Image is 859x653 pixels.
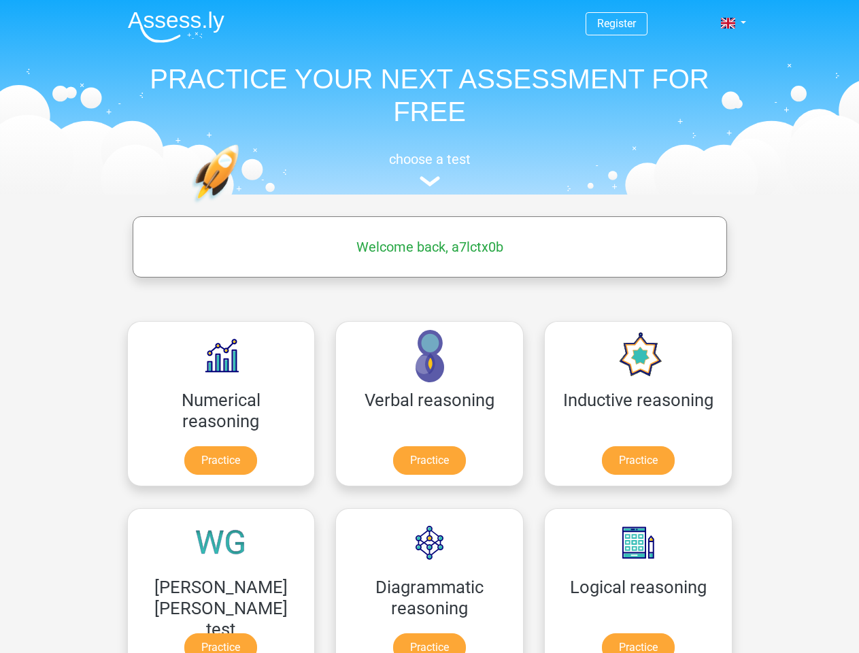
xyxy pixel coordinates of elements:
[184,446,257,475] a: Practice
[597,17,636,30] a: Register
[139,239,720,255] h5: Welcome back, a7lctx0b
[128,11,224,43] img: Assessly
[420,176,440,186] img: assessment
[602,446,675,475] a: Practice
[192,144,292,267] img: practice
[117,151,743,187] a: choose a test
[393,446,466,475] a: Practice
[117,151,743,167] h5: choose a test
[117,63,743,128] h1: PRACTICE YOUR NEXT ASSESSMENT FOR FREE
